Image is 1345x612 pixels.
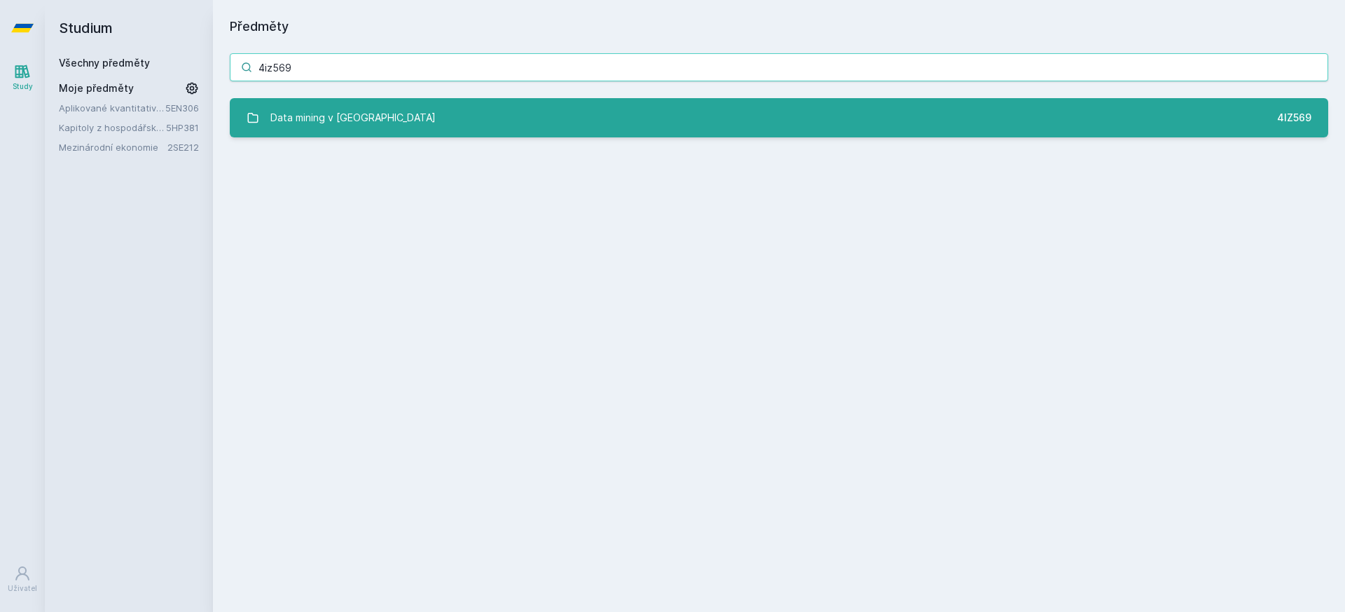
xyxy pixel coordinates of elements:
a: Mezinárodní ekonomie [59,140,167,154]
a: 5EN306 [165,102,199,114]
input: Název nebo ident předmětu… [230,53,1328,81]
a: Všechny předměty [59,57,150,69]
div: Data mining v [GEOGRAPHIC_DATA] [270,104,436,132]
h1: Předměty [230,17,1328,36]
a: 5HP381 [166,122,199,133]
span: Moje předměty [59,81,134,95]
a: Study [3,56,42,99]
div: Uživatel [8,583,37,594]
a: Aplikované kvantitativní metody I [59,101,165,115]
a: Data mining v [GEOGRAPHIC_DATA] 4IZ569 [230,98,1328,137]
a: Uživatel [3,558,42,601]
a: Kapitoly z hospodářské politiky [59,121,166,135]
div: 4IZ569 [1277,111,1311,125]
a: 2SE212 [167,142,199,153]
div: Study [13,81,33,92]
